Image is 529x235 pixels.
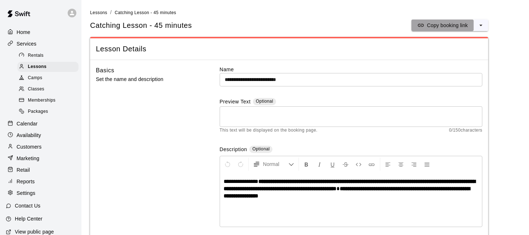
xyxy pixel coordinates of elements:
p: Copy booking link [427,22,468,29]
p: Services [17,40,37,47]
button: Format Bold [300,158,313,171]
span: Catching Lesson - 45 minutes [115,10,176,15]
button: Format Strikethrough [339,158,352,171]
button: Insert Code [352,158,365,171]
button: Right Align [408,158,420,171]
button: Format Underline [326,158,339,171]
label: Preview Text [220,98,251,106]
button: Copy booking link [411,20,474,31]
a: Camps [17,73,81,84]
button: Justify Align [421,158,433,171]
span: Optional [252,146,270,151]
span: Packages [28,108,48,115]
a: Rentals [17,50,81,61]
span: Camps [28,74,42,82]
div: split button [411,20,488,31]
a: Retail [6,164,76,175]
p: Set the name and description [96,75,196,84]
div: Rentals [17,51,79,61]
button: select merge strategy [474,20,488,31]
button: Formatting Options [250,158,297,171]
a: Services [6,38,76,49]
span: Normal [263,161,288,168]
span: Classes [28,86,44,93]
p: Settings [17,189,35,197]
span: Lessons [90,10,107,15]
span: Optional [256,99,273,104]
li: / [110,9,112,16]
p: Availability [17,132,41,139]
a: Home [6,27,76,38]
p: Customers [17,143,42,150]
button: Redo [234,158,247,171]
a: Customers [6,141,76,152]
h5: Catching Lesson - 45 minutes [90,21,192,30]
p: Home [17,29,30,36]
label: Name [220,66,482,73]
a: Availability [6,130,76,141]
p: Marketing [17,155,39,162]
nav: breadcrumb [90,9,520,17]
a: Memberships [17,95,81,106]
a: Reports [6,176,76,187]
button: Format Italics [313,158,326,171]
a: Marketing [6,153,76,164]
a: Packages [17,106,81,117]
span: Lesson Details [96,44,482,54]
p: Retail [17,166,30,174]
a: Lessons [17,61,81,72]
span: Memberships [28,97,55,104]
p: Reports [17,178,35,185]
button: Undo [221,158,234,171]
a: Calendar [6,118,76,129]
p: Help Center [15,215,42,222]
span: 0 / 150 characters [449,127,482,134]
a: Lessons [90,9,107,15]
a: Settings [6,188,76,198]
span: Rentals [28,52,44,59]
p: Contact Us [15,202,41,209]
label: Description [220,146,247,154]
p: Calendar [17,120,38,127]
div: Memberships [17,95,79,106]
button: Center Align [395,158,407,171]
h6: Basics [96,66,114,75]
a: Classes [17,84,81,95]
span: This text will be displayed on the booking page. [220,127,318,134]
button: Left Align [382,158,394,171]
div: Lessons [17,62,79,72]
div: Classes [17,84,79,94]
div: Packages [17,107,79,117]
span: Lessons [28,63,47,70]
button: Insert Link [365,158,378,171]
div: Camps [17,73,79,83]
